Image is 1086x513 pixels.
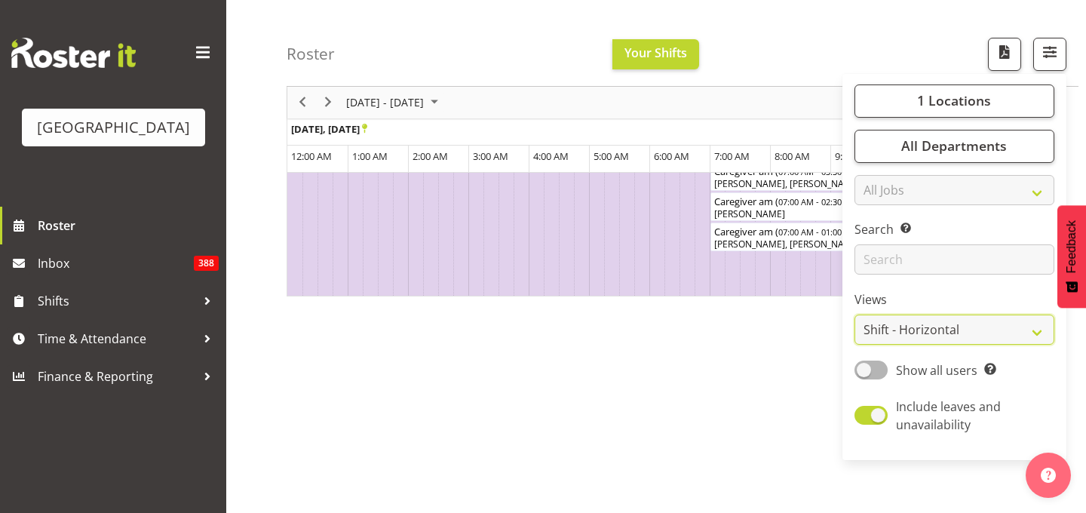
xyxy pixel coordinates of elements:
h4: Roster [287,45,335,63]
div: [PERSON_NAME], [PERSON_NAME], [PERSON_NAME], [PERSON_NAME], [PERSON_NAME], [PERSON_NAME], [PERSON... [714,238,1069,251]
span: Inbox [38,252,194,275]
span: Include leaves and unavailability [896,398,1001,433]
span: Your Shifts [624,45,687,61]
span: 7:00 AM [714,149,750,163]
div: September 22 - 28, 2025 [341,87,447,118]
button: 1 Locations [854,84,1054,118]
input: Search [854,245,1054,275]
label: Views [854,291,1054,309]
button: All Departments [854,130,1054,163]
span: 4:00 AM [533,149,569,163]
span: 07:00 AM - 01:00 PM [778,226,857,238]
span: All Departments [901,137,1007,155]
span: Show all users [896,362,977,379]
span: 5:00 AM [594,149,629,163]
button: September 2025 [344,94,445,112]
span: 6:00 AM [654,149,689,163]
div: Caregiver am ( ) [714,223,1069,238]
span: Roster [38,214,219,237]
div: next period [315,87,341,118]
span: Finance & Reporting [38,365,196,388]
span: 1 Locations [917,92,991,110]
div: [GEOGRAPHIC_DATA] [37,116,190,139]
button: Next [318,94,339,112]
span: [DATE] - [DATE] [345,94,425,112]
button: Filter Shifts [1033,38,1066,71]
span: 07:00 AM - 02:30 PM [778,195,857,207]
button: Download a PDF of the roster according to the set date range. [988,38,1021,71]
button: Previous [293,94,313,112]
span: 1:00 AM [352,149,388,163]
button: Your Shifts [612,39,699,69]
span: 2:00 AM [413,149,448,163]
span: 8:00 AM [775,149,810,163]
span: 9:00 AM [835,149,870,163]
button: Feedback - Show survey [1057,205,1086,308]
div: Caregiver am Begin From Monday, September 22, 2025 at 7:00:00 AM GMT+12:00 Ends At Monday, Septem... [710,223,1072,251]
span: 3:00 AM [473,149,508,163]
span: [DATE], [DATE] [291,122,367,136]
div: previous period [290,87,315,118]
span: 12:00 AM [291,149,332,163]
label: Search [854,221,1054,239]
span: Time & Attendance [38,327,196,350]
img: help-xxl-2.png [1041,468,1056,483]
img: Rosterit website logo [11,38,136,68]
span: Shifts [38,290,196,312]
span: Feedback [1065,220,1078,273]
span: 388 [194,256,219,271]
